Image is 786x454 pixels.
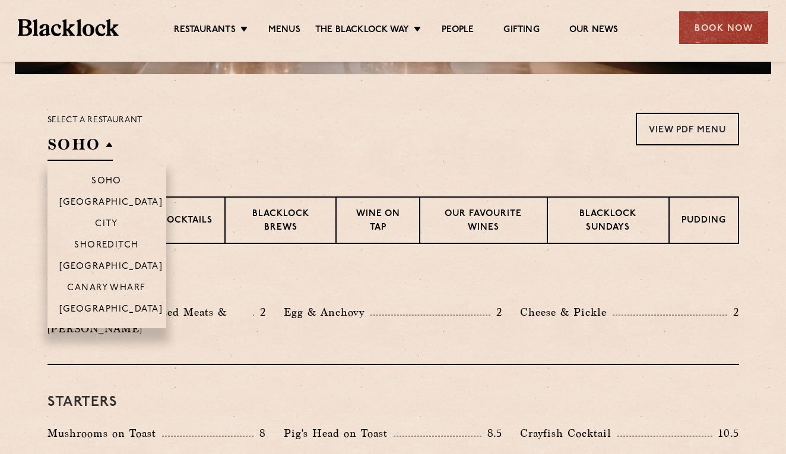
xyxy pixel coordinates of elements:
a: View PDF Menu [636,113,739,145]
a: The Blacklock Way [315,24,409,37]
p: Blacklock Sundays [560,208,656,236]
p: 2 [727,304,739,320]
p: [GEOGRAPHIC_DATA] [59,198,163,209]
p: Cheese & Pickle [520,304,613,320]
h3: Starters [47,395,739,410]
p: Wine on Tap [348,208,407,236]
p: Cocktails [160,214,213,229]
div: Book Now [679,11,768,44]
p: Shoreditch [74,240,139,252]
p: [GEOGRAPHIC_DATA] [59,304,163,316]
p: 8.5 [481,426,503,441]
p: Soho [91,176,122,188]
p: Select a restaurant [47,113,143,128]
a: Menus [268,24,300,37]
p: Mushrooms on Toast [47,425,162,442]
p: 2 [254,304,266,320]
p: 2 [490,304,502,320]
a: Restaurants [174,24,236,37]
h2: SOHO [47,134,113,161]
a: Gifting [503,24,539,37]
p: Egg & Anchovy [284,304,370,320]
p: Pig's Head on Toast [284,425,394,442]
h3: Pre Chop Bites [47,274,739,289]
a: People [442,24,474,37]
p: Pudding [682,214,726,229]
p: 10.5 [712,426,739,441]
p: 8 [253,426,266,441]
a: Our News [569,24,619,37]
p: Canary Wharf [67,283,145,295]
img: BL_Textured_Logo-footer-cropped.svg [18,19,119,36]
p: City [95,219,118,231]
p: Crayfish Cocktail [520,425,617,442]
p: Our favourite wines [432,208,535,236]
p: Blacklock Brews [237,208,324,236]
p: [GEOGRAPHIC_DATA] [59,262,163,274]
